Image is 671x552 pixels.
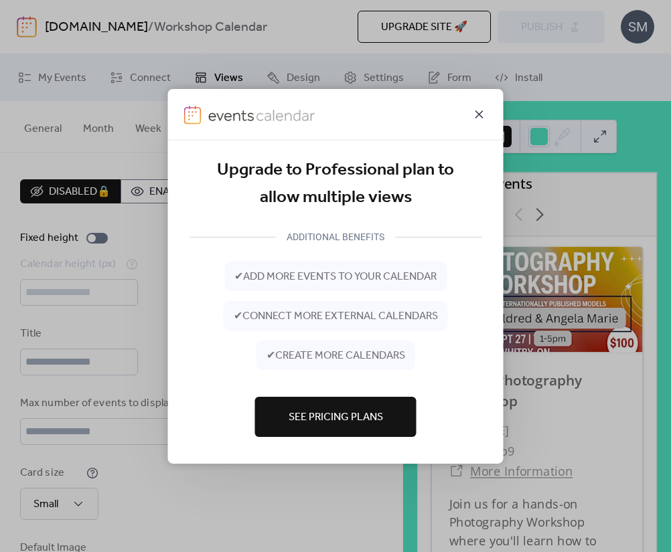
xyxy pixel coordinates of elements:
span: See Pricing Plans [289,409,383,426]
div: ADDITIONAL BENEFITS [276,229,395,245]
img: logo-icon [184,105,202,124]
div: Upgrade to Professional plan to allow multiple views [190,156,482,211]
img: logo-type [208,105,316,124]
span: ✔ create more calendars [267,348,405,364]
span: ✔ add more events to your calendar [234,269,437,285]
button: See Pricing Plans [255,397,417,437]
span: ✔ connect more external calendars [234,308,438,325]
